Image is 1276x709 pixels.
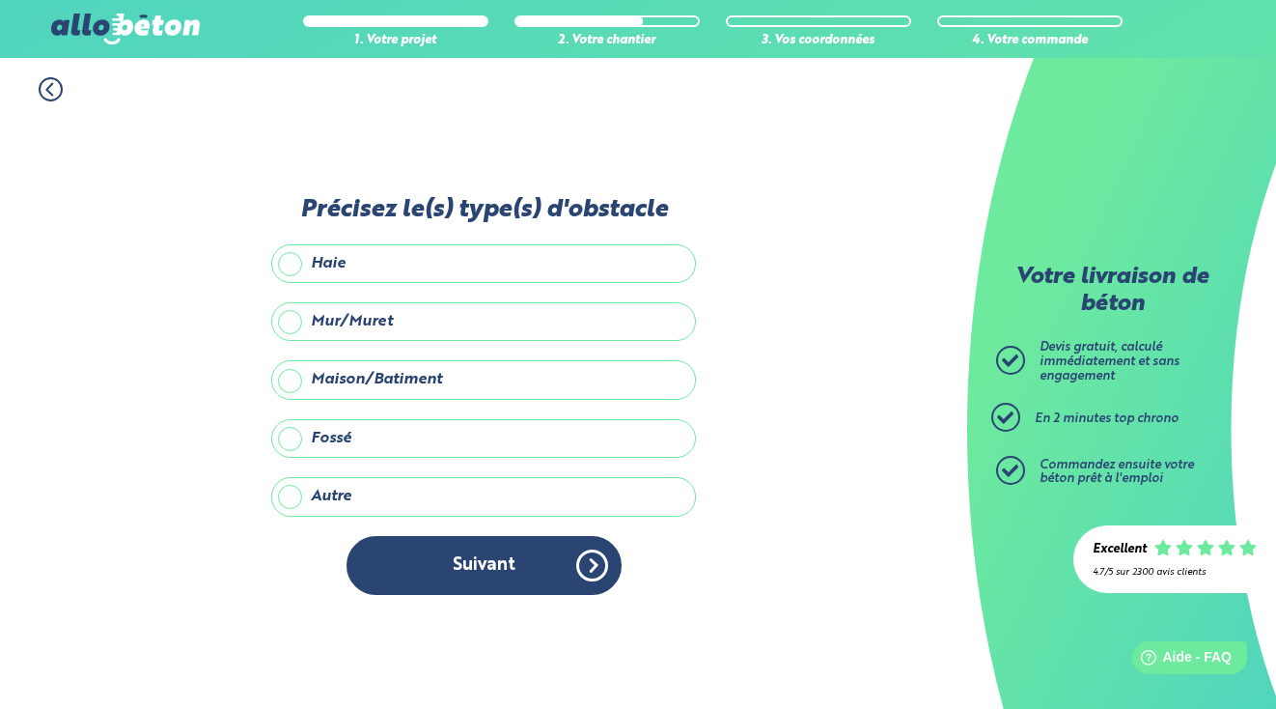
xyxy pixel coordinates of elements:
div: Excellent [1093,543,1147,557]
span: Devis gratuit, calculé immédiatement et sans engagement [1040,341,1179,382]
label: Précisez le(s) type(s) d'obstacle [271,196,696,224]
label: Haie [271,244,696,283]
label: Fossé [271,419,696,458]
div: 1. Votre projet [303,34,488,48]
img: allobéton [51,14,200,44]
div: 2. Votre chantier [514,34,700,48]
div: 4.7/5 sur 2300 avis clients [1093,567,1257,578]
iframe: Help widget launcher [1104,634,1255,688]
label: Mur/Muret [271,302,696,341]
label: Maison/Batiment [271,360,696,399]
p: Votre livraison de béton [1001,265,1223,318]
div: 3. Vos coordonnées [726,34,911,48]
span: Commandez ensuite votre béton prêt à l'emploi [1040,459,1194,486]
label: Autre [271,477,696,516]
span: En 2 minutes top chrono [1035,412,1179,425]
div: 4. Votre commande [937,34,1123,48]
button: Suivant [347,536,622,595]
